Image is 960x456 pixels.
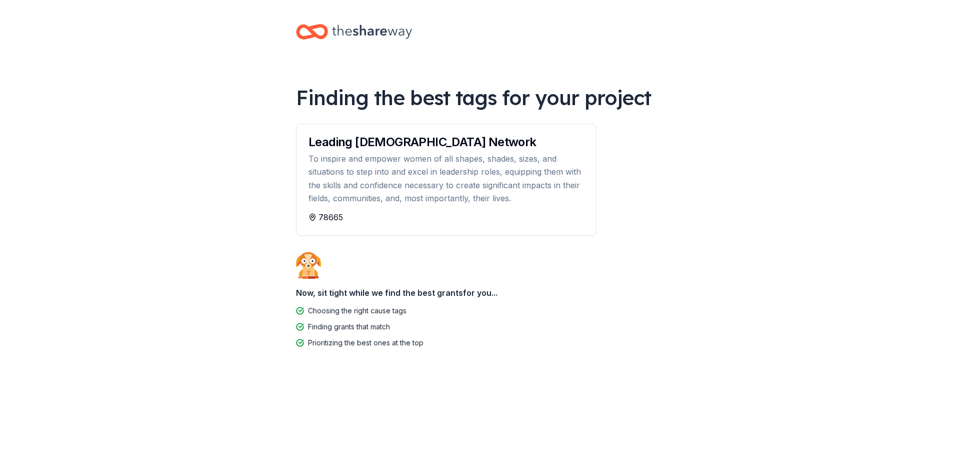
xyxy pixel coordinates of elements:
[296,252,321,279] img: Dog waiting patiently
[296,84,664,112] div: Finding the best tags for your project
[308,136,583,148] div: Leading [DEMOGRAPHIC_DATA] Network
[308,152,583,205] div: To inspire and empower women of all shapes, shades, sizes, and situations to step into and excel ...
[308,321,390,333] div: Finding grants that match
[296,283,664,303] div: Now, sit tight while we find the best grants for you...
[308,337,423,349] div: Prioritizing the best ones at the top
[308,211,583,223] div: 78665
[308,305,406,317] div: Choosing the right cause tags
